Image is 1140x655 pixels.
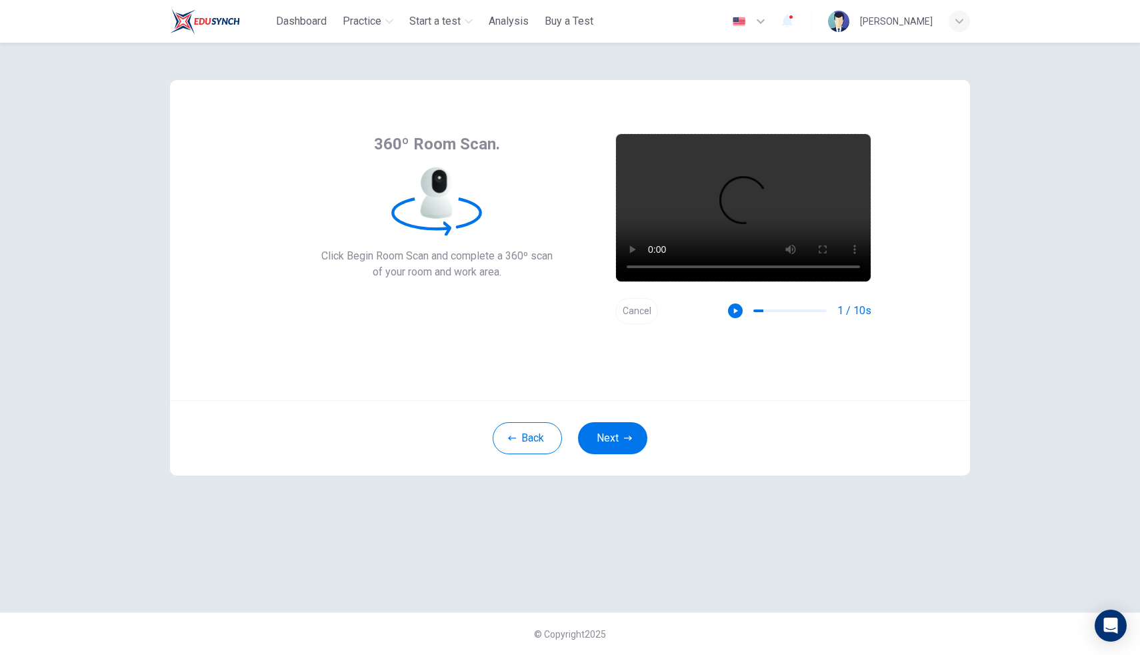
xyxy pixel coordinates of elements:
button: Start a test [404,9,478,33]
a: ELTC logo [170,8,271,35]
img: ELTC logo [170,8,240,35]
button: Next [578,422,647,454]
button: Back [493,422,562,454]
img: Profile picture [828,11,849,32]
button: Buy a Test [539,9,599,33]
img: en [731,17,747,27]
button: Analysis [483,9,534,33]
span: 1 / 10s [837,303,871,319]
button: Practice [337,9,399,33]
span: Click Begin Room Scan and complete a 360º scan [321,248,553,264]
div: [PERSON_NAME] [860,13,933,29]
span: Analysis [489,13,529,29]
button: Cancel [615,298,658,324]
span: Buy a Test [545,13,593,29]
button: Dashboard [271,9,332,33]
span: Practice [343,13,381,29]
div: Open Intercom Messenger [1095,610,1127,642]
span: Start a test [409,13,461,29]
span: 360º Room Scan. [374,133,500,155]
span: of your room and work area. [321,264,553,280]
span: © Copyright 2025 [534,629,606,640]
span: Dashboard [276,13,327,29]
